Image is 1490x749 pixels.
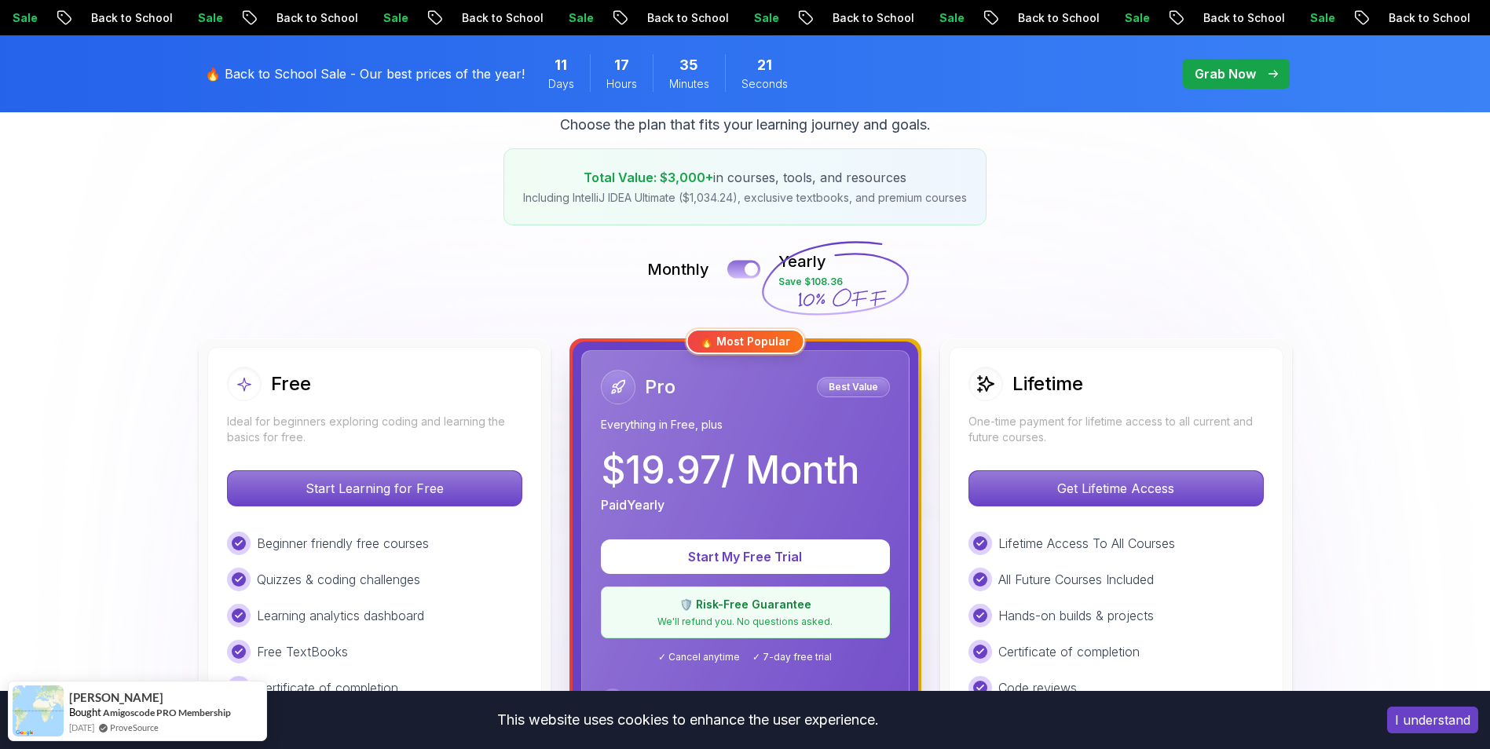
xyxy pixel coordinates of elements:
span: Bought [69,706,101,718]
p: Sale [1040,10,1090,26]
p: Ideal for beginners exploring coding and learning the basics for free. [227,414,522,445]
span: Minutes [669,76,709,92]
h2: Pro [645,374,675,400]
p: Sale [484,10,534,26]
span: Seconds [741,76,788,92]
p: Including IntelliJ IDEA Ultimate ($1,034.24), exclusive textbooks, and premium courses [523,190,967,206]
button: Accept cookies [1387,707,1478,733]
p: Sale [1225,10,1276,26]
a: Start Learning for Free [227,480,522,496]
span: [PERSON_NAME] [69,691,163,704]
p: Learning analytics dashboard [257,606,424,625]
p: Back to School [192,10,298,26]
h2: Free [271,371,311,396]
p: Grab Now [1195,64,1256,83]
h2: Lifetime [1012,371,1083,396]
p: Sale [855,10,905,26]
p: We'll refund you. No questions asked. [611,616,880,628]
p: Back to School [562,10,669,26]
p: Code reviews [998,678,1077,697]
p: Get Lifetime Access [969,471,1263,506]
button: Start Learning for Free [227,470,522,506]
span: 17 Hours [614,54,629,76]
div: This website uses cookies to enhance the user experience. [12,703,1364,737]
p: $ 19.97 / Month [601,451,859,489]
p: Everything in Free, plus [601,417,890,433]
p: Back to School [377,10,484,26]
span: 21 Seconds [757,54,772,76]
p: Sale [669,10,719,26]
p: Monthly [647,258,709,280]
p: Back to School [1118,10,1225,26]
p: Back to School [748,10,855,26]
p: Choose the plan that fits your learning journey and goals. [560,114,931,136]
a: ProveSource [110,721,159,734]
p: Beginner friendly free courses [257,534,429,553]
span: ✓ 7-day free trial [752,651,832,663]
p: Start Learning for Free [228,471,522,506]
span: 35 Minutes [679,54,698,76]
span: [DATE] [69,721,94,734]
p: Quizzes & coding challenges [257,570,420,589]
a: Start My Free Trial [601,549,890,564]
span: ✓ Cancel anytime [658,651,740,663]
p: 🔥 Back to School Sale - Our best prices of the year! [205,64,525,83]
p: Start My Free Trial [620,547,871,566]
span: 11 Days [555,54,567,76]
p: Hands-on builds & projects [998,606,1154,625]
p: Lifetime Access To All Courses [998,534,1175,553]
p: Paid Yearly [601,495,664,514]
span: Days [548,76,574,92]
p: Free TextBooks [257,642,348,661]
p: Sale [1411,10,1461,26]
p: All Future Courses Included [998,570,1154,589]
span: Hours [606,76,637,92]
p: 🛡️ Risk-Free Guarantee [611,597,880,612]
p: Sale [298,10,349,26]
button: Get Lifetime Access [968,470,1264,506]
a: Amigoscode PRO Membership [103,707,231,718]
p: Back to School [933,10,1040,26]
p: Certificate of completion [257,678,398,697]
p: Best Value [819,379,888,395]
p: Back to School [1304,10,1411,26]
img: provesource social proof notification image [13,685,64,736]
span: Total Value: $3,000+ [584,170,713,185]
p: Certificate of completion [998,642,1140,661]
p: Sale [113,10,163,26]
p: One-time payment for lifetime access to all current and future courses. [968,414,1264,445]
p: in courses, tools, and resources [523,168,967,187]
p: Back to School [6,10,113,26]
button: Start My Free Trial [601,539,890,574]
a: Get Lifetime Access [968,480,1264,496]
